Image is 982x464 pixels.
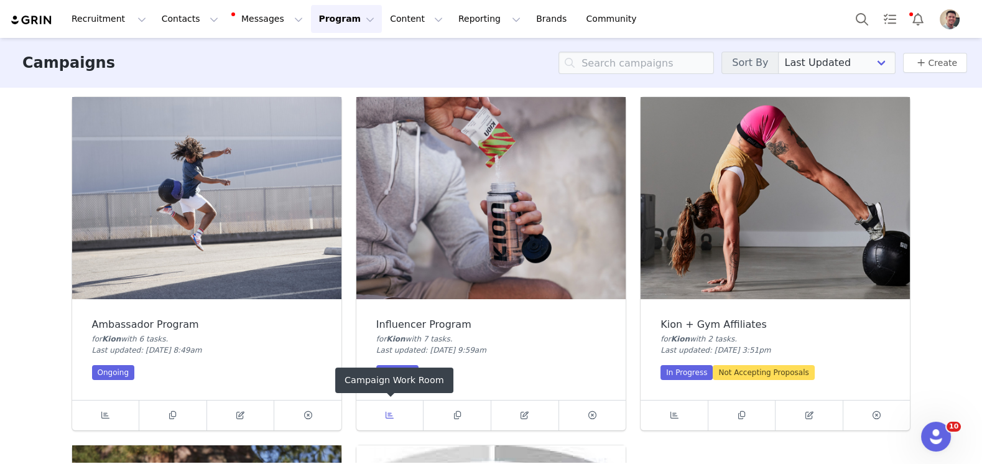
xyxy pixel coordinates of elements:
[154,5,226,33] button: Contacts
[671,335,690,343] span: Kion
[940,9,960,29] img: f26adcfc-ed38-48c8-93b5-932942b36623.jpeg
[558,52,714,74] input: Search campaigns
[92,319,322,330] div: Ambassador Program
[226,5,310,33] button: Messages
[641,97,910,299] img: Kion + Gym Affiliates
[102,335,121,343] span: Kion
[22,52,115,74] h3: Campaigns
[376,333,606,345] div: for with 7 task .
[904,5,932,33] button: Notifications
[376,319,606,330] div: Influencer Program
[947,422,961,432] span: 10
[92,365,135,380] div: Ongoing
[731,335,734,343] span: s
[382,5,450,33] button: Content
[72,97,341,299] img: Ambassador Program
[386,335,405,343] span: Kion
[660,365,713,380] div: In Progress
[356,97,626,299] img: Influencer Program
[903,53,967,73] button: Create
[713,365,814,380] div: Not Accepting Proposals
[10,14,53,26] img: grin logo
[451,5,528,33] button: Reporting
[64,5,154,33] button: Recruitment
[162,335,165,343] span: s
[660,333,890,345] div: for with 2 task .
[376,345,606,356] div: Last updated: [DATE] 9:59am
[848,5,876,33] button: Search
[447,335,450,343] span: s
[913,55,957,70] a: Create
[660,319,890,330] div: Kion + Gym Affiliates
[376,365,419,380] div: Ongoing
[932,9,972,29] button: Profile
[311,5,382,33] button: Program
[335,368,453,393] div: Campaign Work Room
[92,333,322,345] div: for with 6 task .
[876,5,904,33] a: Tasks
[579,5,650,33] a: Community
[529,5,578,33] a: Brands
[92,345,322,356] div: Last updated: [DATE] 8:49am
[660,345,890,356] div: Last updated: [DATE] 3:51pm
[921,422,951,452] iframe: Intercom live chat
